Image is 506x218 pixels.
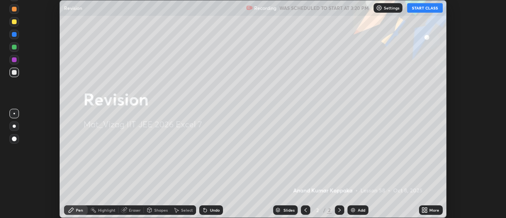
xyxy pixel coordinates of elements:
img: class-settings-icons [376,5,382,11]
p: Recording [254,5,276,11]
div: More [429,208,439,212]
div: Eraser [129,208,141,212]
div: Add [358,208,365,212]
div: Shapes [154,208,168,212]
div: Highlight [98,208,115,212]
div: 2 [327,207,332,214]
h5: WAS SCHEDULED TO START AT 3:20 PM [279,4,369,11]
div: / [323,208,325,212]
div: Select [181,208,193,212]
p: Revision [64,5,82,11]
div: 2 [313,208,321,212]
div: Slides [283,208,295,212]
img: recording.375f2c34.svg [246,5,253,11]
button: START CLASS [407,3,443,13]
p: Settings [384,6,399,10]
div: Undo [210,208,220,212]
img: add-slide-button [350,207,356,213]
div: Pen [76,208,83,212]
